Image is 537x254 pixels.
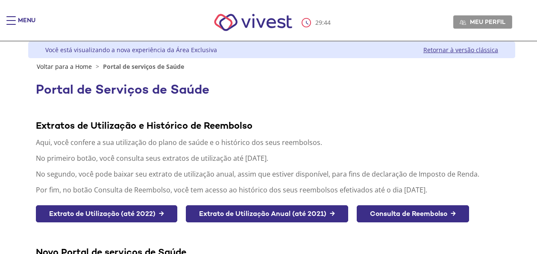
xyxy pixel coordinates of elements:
[36,205,177,223] a: Extrato de Utilização (até 2022) →
[103,62,184,71] span: Portal de serviços de Saúde
[302,18,332,27] div: :
[36,185,508,195] p: Por fim, no botão Consulta de Reembolso, você tem acesso ao histórico dos seus reembolsos efetiva...
[36,83,508,97] h1: Portal de Serviços de Saúde
[423,46,498,54] a: Retornar à versão clássica
[45,46,217,54] div: Você está visualizando a nova experiência da Área Exclusiva
[18,16,35,33] div: Menu
[94,62,101,71] span: >
[470,18,505,26] span: Meu perfil
[36,119,508,131] div: Extratos de Utilização e Histórico de Reembolso
[37,62,92,71] a: Voltar para a Home
[205,4,302,41] img: Vivest
[357,205,469,223] a: Consulta de Reembolso →
[36,169,508,179] p: No segundo, você pode baixar seu extrato de utilização anual, assim que estiver disponível, para ...
[186,205,348,223] a: Extrato de Utilização Anual (até 2021) →
[36,154,508,163] p: No primeiro botão, você consulta seus extratos de utilização até [DATE].
[36,138,508,147] p: Aqui, você confere a sua utilização do plano de saúde e o histórico dos seus reembolsos.
[315,18,322,27] span: 29
[453,15,512,28] a: Meu perfil
[324,18,331,27] span: 44
[460,19,466,26] img: Meu perfil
